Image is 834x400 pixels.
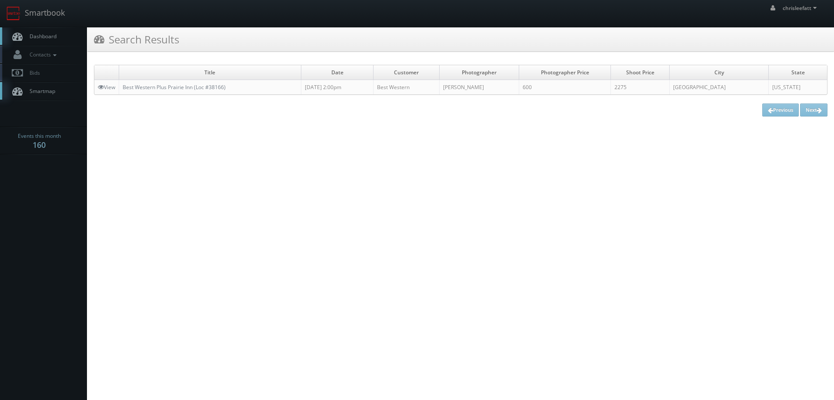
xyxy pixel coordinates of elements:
td: [US_STATE] [769,80,827,95]
a: View [98,83,115,91]
strong: 160 [33,140,46,150]
td: Customer [374,65,440,80]
td: City [670,65,769,80]
td: Photographer [440,65,519,80]
td: [PERSON_NAME] [440,80,519,95]
td: Title [119,65,301,80]
span: Dashboard [25,33,57,40]
span: Smartmap [25,87,55,95]
td: Best Western [374,80,440,95]
td: [DATE] 2:00pm [301,80,374,95]
td: 600 [519,80,611,95]
td: Photographer Price [519,65,611,80]
td: 2275 [611,80,670,95]
td: State [769,65,827,80]
td: Shoot Price [611,65,670,80]
img: smartbook-logo.png [7,7,20,20]
td: [GEOGRAPHIC_DATA] [670,80,769,95]
td: Date [301,65,374,80]
span: Events this month [18,132,61,140]
span: Bids [25,69,40,77]
a: Best Western Plus Prairie Inn (Loc #38166) [123,83,226,91]
span: chrisleefatt [783,4,819,12]
h3: Search Results [94,32,179,47]
span: Contacts [25,51,59,58]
